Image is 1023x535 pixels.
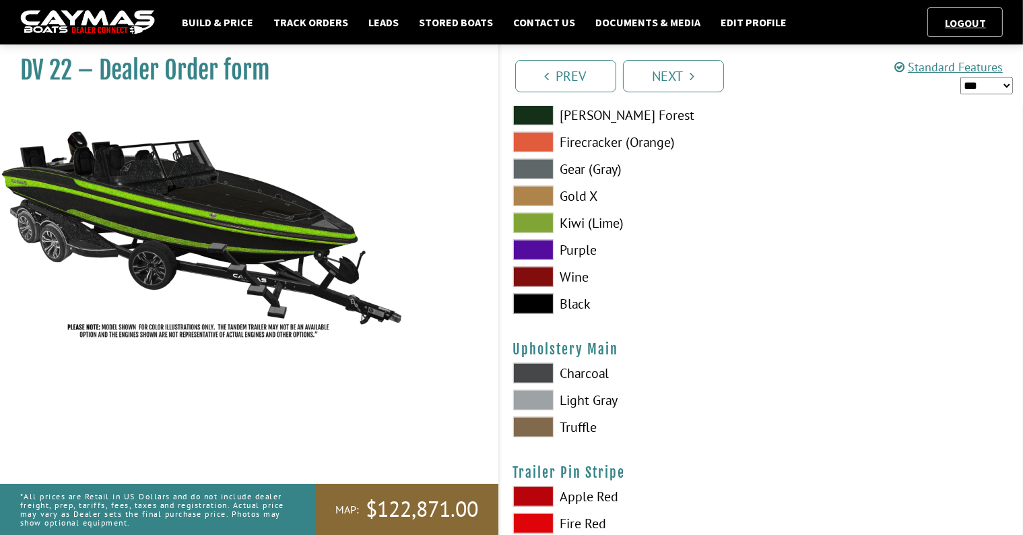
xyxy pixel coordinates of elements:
label: Black [513,294,748,314]
label: Kiwi (Lime) [513,213,748,233]
a: Leads [362,13,405,31]
label: Gear (Gray) [513,159,748,179]
a: Track Orders [267,13,355,31]
p: *All prices are Retail in US Dollars and do not include dealer freight, prep, tariffs, fees, taxe... [20,485,285,534]
a: Stored Boats [412,13,500,31]
label: Truffle [513,417,748,437]
img: caymas-dealer-connect-2ed40d3bc7270c1d8d7ffb4b79bf05adc795679939227970def78ec6f6c03838.gif [20,10,155,35]
a: Edit Profile [714,13,793,31]
h4: Upholstery Main [513,341,1010,358]
label: Wine [513,267,748,287]
a: Documents & Media [589,13,707,31]
h4: Trailer Pin Stripe [513,464,1010,481]
label: Apple Red [513,486,748,507]
a: Standard Features [894,59,1003,75]
label: Firecracker (Orange) [513,132,748,152]
a: Build & Price [175,13,260,31]
a: Logout [938,16,993,30]
span: $122,871.00 [366,495,478,524]
label: Fire Red [513,513,748,534]
label: Purple [513,240,748,260]
a: MAP:$122,871.00 [315,484,498,535]
label: Light Gray [513,390,748,410]
span: MAP: [335,503,359,517]
a: Contact Us [506,13,582,31]
h1: DV 22 – Dealer Order form [20,55,465,86]
label: [PERSON_NAME] Forest [513,105,748,125]
a: Next [623,60,724,92]
a: Prev [515,60,616,92]
label: Gold X [513,186,748,206]
label: Charcoal [513,363,748,383]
